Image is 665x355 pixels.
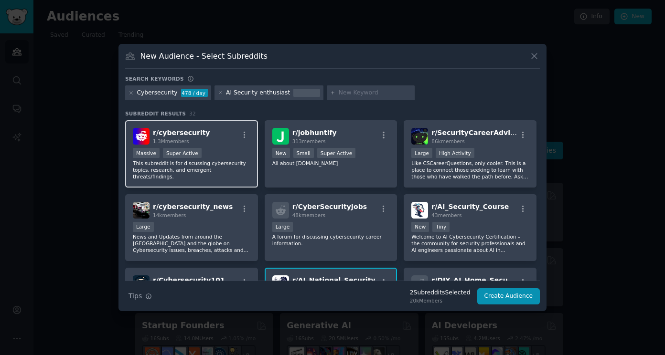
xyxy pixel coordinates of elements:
p: Like CSCareerQuestions, only cooler. This is a place to connect those seeking to learn with those... [411,160,529,180]
span: r/ DIY_AI_Home_Security [431,276,521,284]
span: r/ SecurityCareerAdvice [431,129,519,136]
div: Large [133,222,154,232]
span: r/ Cybersecurity101 [153,276,225,284]
img: Cybersecurity101 [133,275,150,292]
div: Super Active [163,148,202,158]
p: News and Updates from around the [GEOGRAPHIC_DATA] and the globe on Cybersecurity issues, breache... [133,233,250,253]
span: 1.3M members [153,138,189,144]
span: Tips [129,291,142,301]
p: A forum for discussing cybersecurity career information. [272,233,390,247]
div: Tiny [432,222,450,232]
span: 86k members [431,138,464,144]
div: Cybersecurity [137,89,178,97]
button: Create Audience [477,288,540,304]
span: 14k members [153,212,186,218]
img: AI_Security_Course [411,202,428,219]
div: Massive [133,148,160,158]
span: r/ jobhuntify [292,129,337,136]
span: r/ cybersecurity [153,129,210,136]
h3: New Audience - Select Subreddits [140,51,268,61]
div: Large [411,148,432,158]
span: 48k members [292,212,325,218]
span: r/ cybersecurity_news [153,203,233,210]
div: New [272,148,290,158]
div: 478 / day [181,89,208,97]
div: Large [272,222,293,232]
div: New [411,222,429,232]
h3: Search keywords [125,75,184,82]
div: AI Security enthusiast [226,89,290,97]
p: This subreddit is for discussing cybersecurity topics, research, and emergent threats/findings. [133,160,250,180]
img: cybersecurity [133,128,150,145]
img: SecurityCareerAdvice [411,128,428,145]
img: cybersecurity_news [133,202,150,219]
div: 2 Subreddit s Selected [410,289,471,297]
img: jobhuntify [272,128,289,145]
p: Welcome to AI Cybersecurity Certification – the community for security professionals and AI engin... [411,233,529,253]
span: 32 [189,111,196,116]
p: All about [DOMAIN_NAME] [272,160,390,167]
span: r/ AI_Security_Course [431,203,509,210]
div: Super Active [317,148,356,158]
img: AI_National_Security [272,275,289,292]
span: r/ CyberSecurityJobs [292,203,367,210]
span: r/ AI_National_Security [292,276,375,284]
span: 43 members [431,212,461,218]
span: 313 members [292,138,326,144]
div: 20k Members [410,297,471,304]
input: New Keyword [339,89,411,97]
div: Small [293,148,314,158]
div: High Activity [436,148,474,158]
span: Subreddit Results [125,110,186,117]
button: Tips [125,288,155,304]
